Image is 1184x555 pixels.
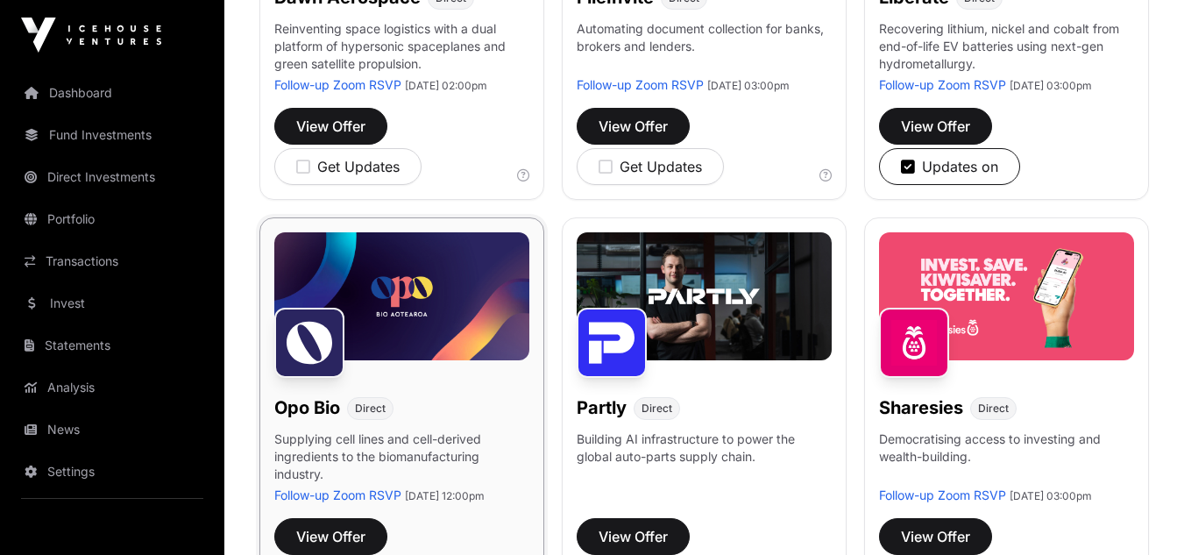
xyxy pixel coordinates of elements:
[14,410,210,449] a: News
[1010,489,1092,502] span: [DATE] 03:00pm
[14,200,210,238] a: Portfolio
[901,116,970,137] span: View Offer
[14,284,210,323] a: Invest
[405,489,485,502] span: [DATE] 12:00pm
[599,156,702,177] div: Get Updates
[296,526,365,547] span: View Offer
[599,116,668,137] span: View Offer
[577,430,832,487] p: Building AI infrastructure to power the global auto-parts supply chain.
[577,148,724,185] button: Get Updates
[901,526,970,547] span: View Offer
[274,430,529,483] p: Supplying cell lines and cell-derived ingredients to the biomanufacturing industry.
[879,20,1134,76] p: Recovering lithium, nickel and cobalt from end-of-life EV batteries using next-gen hydrometallurgy.
[879,487,1006,502] a: Follow-up Zoom RSVP
[1096,471,1184,555] iframe: Chat Widget
[274,487,401,502] a: Follow-up Zoom RSVP
[901,156,998,177] div: Updates on
[14,116,210,154] a: Fund Investments
[577,232,832,360] img: Partly-Banner.jpg
[577,395,627,420] h1: Partly
[274,20,529,76] p: Reinventing space logistics with a dual platform of hypersonic spaceplanes and green satellite pr...
[577,20,832,76] p: Automating document collection for banks, brokers and lenders.
[577,108,690,145] button: View Offer
[296,116,365,137] span: View Offer
[14,452,210,491] a: Settings
[274,77,401,92] a: Follow-up Zoom RSVP
[577,308,647,378] img: Partly
[21,18,161,53] img: Icehouse Ventures Logo
[274,395,340,420] h1: Opo Bio
[577,518,690,555] button: View Offer
[405,79,487,92] span: [DATE] 02:00pm
[274,308,344,378] img: Opo Bio
[599,526,668,547] span: View Offer
[642,402,672,416] span: Direct
[14,158,210,196] a: Direct Investments
[879,108,992,145] button: View Offer
[879,77,1006,92] a: Follow-up Zoom RSVP
[274,232,529,360] img: Opo-Bio-Banner.jpg
[707,79,790,92] span: [DATE] 03:00pm
[14,326,210,365] a: Statements
[274,518,387,555] button: View Offer
[14,74,210,112] a: Dashboard
[879,518,992,555] button: View Offer
[14,242,210,281] a: Transactions
[879,232,1134,360] img: Sharesies-Banner.jpg
[879,430,1134,487] p: Democratising access to investing and wealth-building.
[274,148,422,185] button: Get Updates
[274,108,387,145] button: View Offer
[355,402,386,416] span: Direct
[296,156,400,177] div: Get Updates
[978,402,1009,416] span: Direct
[879,308,949,378] img: Sharesies
[577,77,704,92] a: Follow-up Zoom RSVP
[14,368,210,407] a: Analysis
[1010,79,1092,92] span: [DATE] 03:00pm
[879,395,963,420] h1: Sharesies
[879,148,1020,185] button: Updates on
